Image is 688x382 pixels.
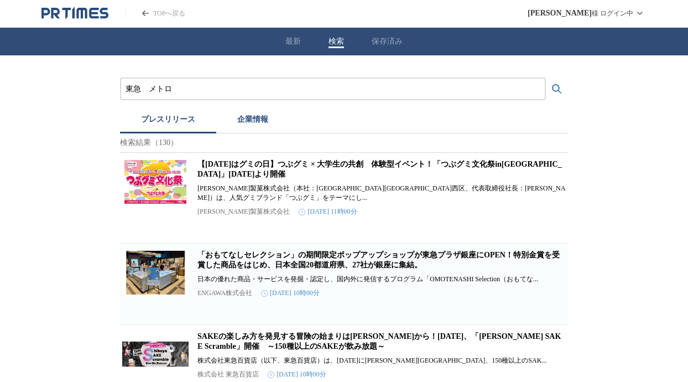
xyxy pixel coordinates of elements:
img: SAKEの楽しみ方を発見する冒険の始まりは渋谷から！10月11日（土）、「Shibuya SAKE Scramble」開催 ～150種以上のSAKEが飲み放題～ [122,332,189,376]
p: [PERSON_NAME]製菓株式会社（本社：[GEOGRAPHIC_DATA][GEOGRAPHIC_DATA]西区、代表取締役社長：[PERSON_NAME]）は、人気グミブランド「つぶグミ... [197,184,566,203]
p: 株式会社 東急百貨店 [197,370,259,379]
img: 「おもてなしセレクション」の期間限定ポップアップショップが東急プラザ銀座にOPEN！特別金賞を受賞した商品をはじめ、日本全国20都道府県、27社が銀座に集結。 [122,250,189,295]
img: 【9月3日はグミの日】つぶグミ × 大学生の共創 体験型イベント！「つぶグミ文化祭inハラカド」8月30日より開催 [122,159,189,204]
time: [DATE] 10時00分 [268,370,326,379]
a: 「おもてなしセレクション」の期間限定ポップアップショップが東急プラザ銀座にOPEN！特別金賞を受賞した商品をはじめ、日本全国20都道府県、27社が銀座に集結。 [197,251,560,269]
time: [DATE] 11時00分 [299,207,357,216]
span: [PERSON_NAME] [528,9,592,18]
p: ENGAWA株式会社 [197,288,252,298]
p: 株式会社東急百貨店（以下、東急百貨店）は、[DATE]に[PERSON_NAME][GEOGRAPHIC_DATA]、150種以上のSAK... [197,356,566,365]
p: 日本の優れた商品・サービスを発掘・認定し、国内外に発信するプログラム「OMOTENASHI Selection（おもてな... [197,275,566,284]
button: 最新 [285,37,301,47]
button: プレスリリース [120,109,216,133]
a: PR TIMESのトップページはこちら [125,9,185,18]
a: 【[DATE]はグミの日】つぶグミ × 大学生の共創 体験型イベント！「つぶグミ文化祭in[GEOGRAPHIC_DATA]」[DATE]より開催 [197,160,562,178]
a: PR TIMESのトップページはこちら [41,7,108,20]
button: 企業情報 [216,109,289,133]
input: プレスリリースおよび企業を検索する [126,83,540,95]
button: 保存済み [372,37,403,47]
button: 検索 [329,37,344,47]
p: [PERSON_NAME]製菓株式会社 [197,207,290,216]
a: SAKEの楽しみ方を発見する冒険の始まりは[PERSON_NAME]から！[DATE]、「[PERSON_NAME] SAKE Scramble」開催 ～150種以上のSAKEが飲み放題～ [197,332,561,350]
button: 検索する [546,78,568,100]
p: 検索結果（130） [120,133,568,153]
time: [DATE] 10時00分 [261,288,320,298]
